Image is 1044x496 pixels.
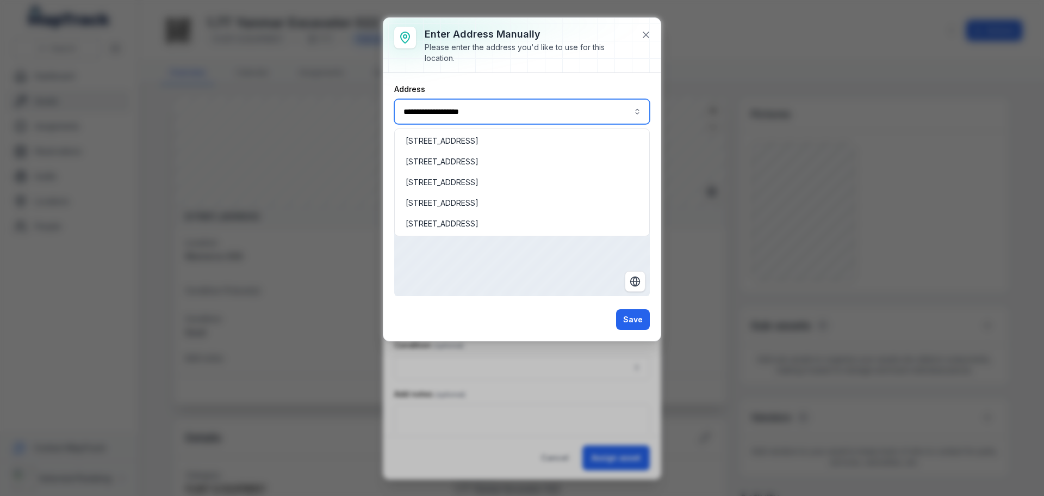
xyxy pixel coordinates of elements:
span: [STREET_ADDRESS] [406,156,478,167]
span: [STREET_ADDRESS] [406,177,478,188]
span: [STREET_ADDRESS] [406,136,478,146]
span: [STREET_ADDRESS] [406,218,478,229]
input: :rgb:-form-item-label [394,99,650,124]
span: [STREET_ADDRESS] [406,198,478,209]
